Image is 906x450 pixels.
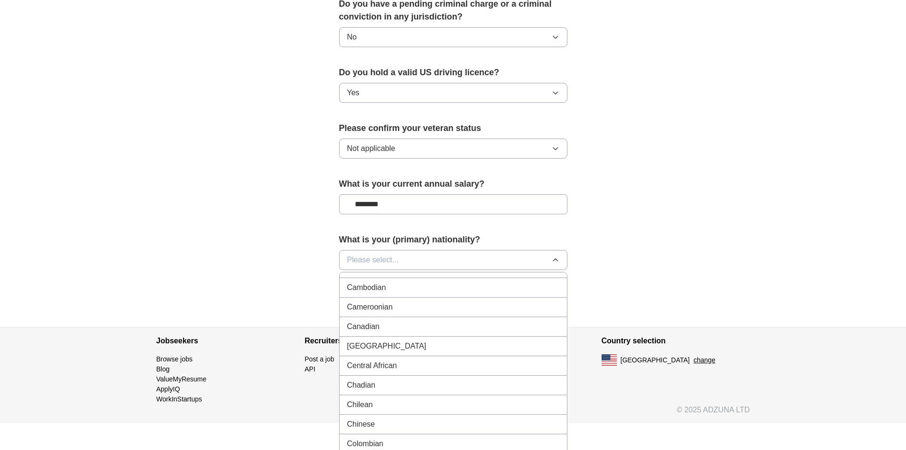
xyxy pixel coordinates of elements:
[305,355,334,363] a: Post a job
[149,404,758,423] div: © 2025 ADZUNA LTD
[156,365,170,373] a: Blog
[339,233,567,246] label: What is your (primary) nationality?
[339,83,567,103] button: Yes
[347,321,380,332] span: Canadian
[347,380,376,391] span: Chadian
[339,27,567,47] button: No
[347,143,395,154] span: Not applicable
[156,395,202,403] a: WorkInStartups
[347,282,386,293] span: Cambodian
[305,365,316,373] a: API
[347,301,393,313] span: Cameroonian
[339,178,567,190] label: What is your current annual salary?
[602,328,750,354] h4: Country selection
[347,419,375,430] span: Chinese
[156,355,193,363] a: Browse jobs
[339,139,567,159] button: Not applicable
[339,250,567,270] button: Please select...
[347,399,373,410] span: Chilean
[347,31,357,43] span: No
[156,385,180,393] a: ApplyIQ
[347,340,427,352] span: [GEOGRAPHIC_DATA]
[339,122,567,135] label: Please confirm your veteran status
[347,87,360,99] span: Yes
[693,355,715,365] button: change
[347,360,397,371] span: Central African
[156,375,207,383] a: ValueMyResume
[339,66,567,79] label: Do you hold a valid US driving licence?
[347,254,399,266] span: Please select...
[621,355,690,365] span: [GEOGRAPHIC_DATA]
[347,438,383,450] span: Colombian
[602,354,617,366] img: US flag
